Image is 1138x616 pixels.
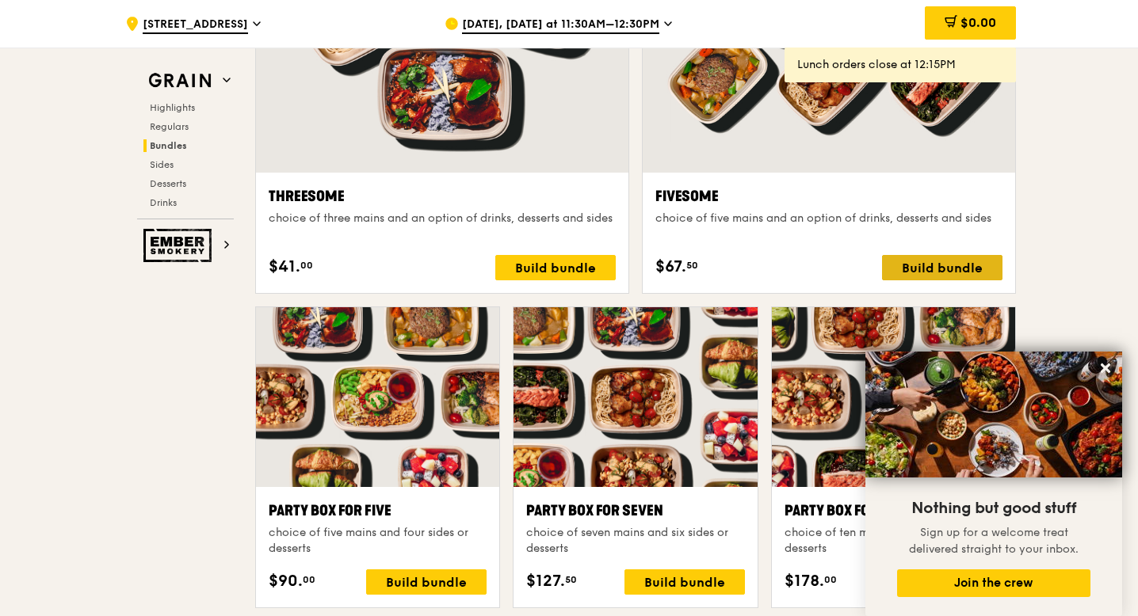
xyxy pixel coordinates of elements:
[824,573,837,586] span: 00
[150,140,187,151] span: Bundles
[269,500,487,522] div: Party Box for Five
[495,255,616,280] div: Build bundle
[526,569,565,593] span: $127.
[300,259,313,272] span: 00
[526,500,744,522] div: Party Box for Seven
[785,500,1002,522] div: Party Box for Ten
[143,17,248,34] span: [STREET_ADDRESS]
[150,102,195,113] span: Highlights
[150,178,186,189] span: Desserts
[366,569,487,595] div: Build bundle
[462,17,659,34] span: [DATE], [DATE] at 11:30AM–12:30PM
[909,526,1079,556] span: Sign up for a welcome treat delivered straight to your inbox.
[150,121,189,132] span: Regulars
[655,211,1002,226] div: choice of five mains and an option of drinks, desserts and sides
[150,197,177,208] span: Drinks
[911,499,1076,518] span: Nothing but good stuff
[269,211,616,226] div: choice of three mains and an option of drinks, desserts and sides
[143,229,216,262] img: Ember Smokery web logo
[655,185,1002,207] div: Fivesome
[565,573,577,586] span: 50
[785,569,824,593] span: $178.
[269,185,616,207] div: Threesome
[882,255,1002,280] div: Build bundle
[303,573,315,586] span: 00
[785,525,1002,557] div: choice of ten mains and eight sides or desserts
[865,352,1122,477] img: DSC07876-Edit02-Large.jpeg
[1093,356,1118,381] button: Close
[526,525,744,557] div: choice of seven mains and six sides or desserts
[269,569,303,593] span: $90.
[269,255,300,279] span: $41.
[143,67,216,95] img: Grain web logo
[655,255,686,279] span: $67.
[150,159,174,170] span: Sides
[686,259,698,272] span: 50
[897,569,1090,597] button: Join the crew
[269,525,487,557] div: choice of five mains and four sides or desserts
[960,15,996,30] span: $0.00
[797,57,1003,73] div: Lunch orders close at 12:15PM
[624,569,745,595] div: Build bundle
